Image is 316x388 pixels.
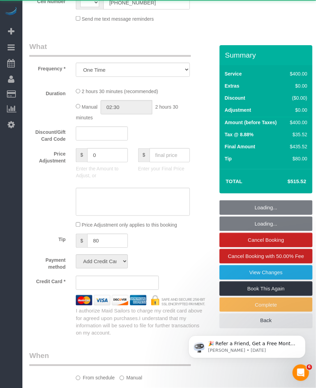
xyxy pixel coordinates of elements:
div: $400.00 [287,70,307,77]
p: Enter the Amount to Adjust, or [76,166,128,179]
span: Manual [82,104,98,110]
span: 2 hours 30 minutes [76,104,178,121]
a: Book This Again [220,281,313,296]
span: Send me text message reminders [82,16,154,22]
input: From schedule [76,376,80,380]
iframe: Intercom live chat [293,365,309,381]
input: final price [150,148,190,162]
a: Cancel Booking [220,233,313,247]
span: $ [76,234,87,248]
div: $0.00 [287,82,307,89]
img: credit cards [71,295,211,306]
label: Discount [225,94,245,101]
span: $ [138,148,150,162]
label: Extras [225,82,239,89]
label: Amount (before Taxes) [225,119,277,126]
a: Back [220,314,313,328]
label: Discount/Gift Card Code [24,127,71,143]
label: Adjustment [225,107,251,113]
span: 2 hours 30 minutes (recommended) [82,89,158,94]
label: Duration [24,88,71,97]
label: Payment method [24,255,71,271]
legend: What [29,41,191,57]
iframe: Secure card payment input frame [82,280,153,286]
h3: Summary [225,51,309,59]
label: Tip [225,155,232,162]
label: Tax @ 8.88% [225,131,254,138]
label: From schedule [76,372,115,381]
img: Automaid Logo [4,7,18,17]
a: Cancel Booking with 50.00% Fee [220,249,313,263]
a: View Changes [220,265,313,280]
div: ($0.00) [287,94,307,101]
label: Frequency * [24,63,71,72]
label: Manual [120,372,142,381]
strong: Total [226,178,243,184]
p: Enter your Final Price [138,166,190,172]
div: $400.00 [287,119,307,126]
h4: $515.52 [267,179,306,185]
span: I understand that my information will be saved to file for further transactions on my account. [76,316,200,336]
label: Price Adjustment [24,148,71,165]
span: Cancel Booking with 50.00% Fee [228,253,304,259]
span: Price Adjustment only applies to this booking [82,222,177,228]
span: 6 [307,365,312,370]
label: Service [225,70,242,77]
span: $ [76,148,87,162]
div: $435.52 [287,143,307,150]
label: Credit Card * [24,276,71,285]
iframe: Intercom notifications message [178,321,316,369]
div: $0.00 [287,107,307,113]
label: Final Amount [225,143,255,150]
div: $80.00 [287,155,307,162]
label: Tip [24,234,71,243]
div: I authorize Maid Sailors to charge my credit card above for agreed upon purchases. [71,307,211,337]
input: Manual [120,376,124,380]
div: $35.52 [287,131,307,138]
legend: When [29,351,191,366]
